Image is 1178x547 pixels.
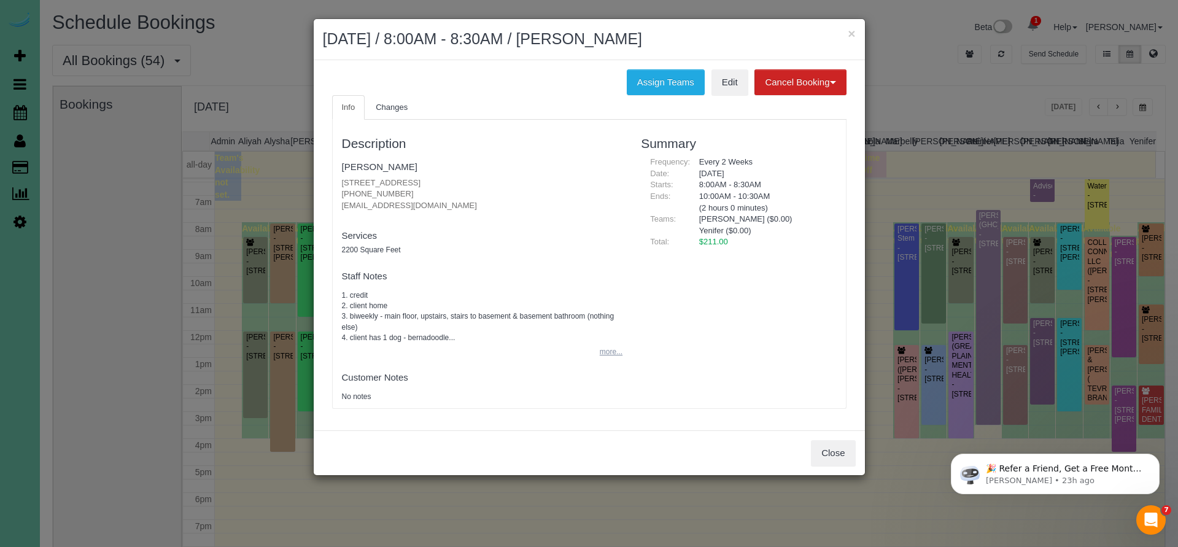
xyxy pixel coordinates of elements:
[711,69,748,95] a: Edit
[342,271,623,282] h4: Staff Notes
[650,169,669,178] span: Date:
[690,168,837,180] div: [DATE]
[342,392,623,402] pre: No notes
[1136,505,1166,535] iframe: Intercom live chat
[342,231,623,241] h4: Services
[650,237,669,246] span: Total:
[342,103,355,112] span: Info
[811,440,855,466] button: Close
[332,95,365,120] a: Info
[690,179,837,191] div: 8:00AM - 8:30AM
[342,246,623,254] h5: 2200 Square Feet
[323,28,856,50] h2: [DATE] / 8:00AM - 8:30AM / [PERSON_NAME]
[627,69,705,95] button: Assign Teams
[650,214,676,223] span: Teams:
[342,177,623,212] p: [STREET_ADDRESS] [PHONE_NUMBER] [EMAIL_ADDRESS][DOMAIN_NAME]
[650,180,673,189] span: Starts:
[342,290,623,343] pre: 1. credit 2. client home 3. biweekly - main floor, upstairs, stairs to basement & basement bathro...
[690,191,837,214] div: 10:00AM - 10:30AM (2 hours 0 minutes)
[376,103,408,112] span: Changes
[754,69,846,95] button: Cancel Booking
[342,136,623,150] h3: Description
[848,27,855,40] button: ×
[641,136,836,150] h3: Summary
[342,373,623,383] h4: Customer Notes
[699,237,728,246] span: $211.00
[592,343,622,361] button: more...
[342,161,417,172] a: [PERSON_NAME]
[690,157,837,168] div: Every 2 Weeks
[699,225,827,237] li: Yenifer ($0.00)
[699,214,827,225] li: [PERSON_NAME] ($0.00)
[932,428,1178,514] iframe: Intercom notifications message
[366,95,417,120] a: Changes
[650,157,690,166] span: Frequency:
[1161,505,1171,515] span: 7
[650,192,670,201] span: Ends:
